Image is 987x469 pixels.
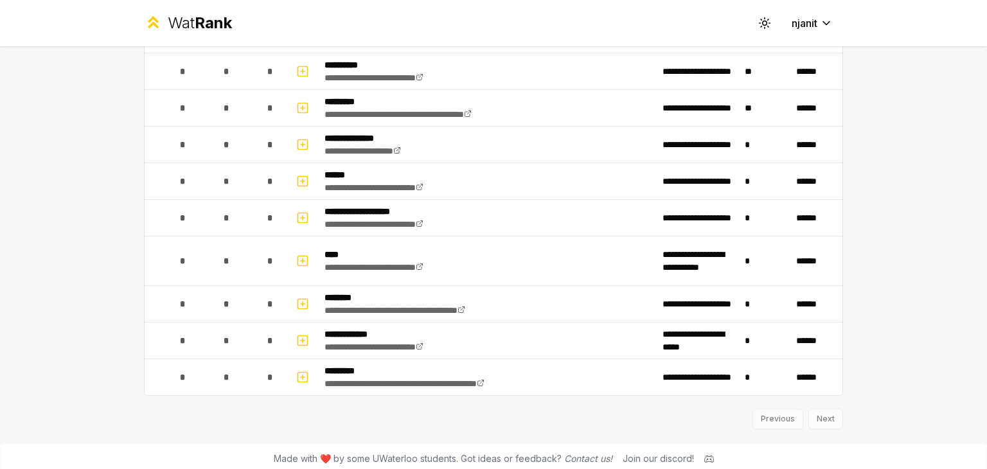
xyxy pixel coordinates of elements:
div: Join our discord! [623,452,694,465]
div: Wat [168,13,232,33]
span: njanit [792,15,817,31]
button: njanit [781,12,843,35]
a: Contact us! [564,453,612,464]
a: WatRank [144,13,232,33]
span: Rank [195,13,232,32]
span: Made with ❤️ by some UWaterloo students. Got ideas or feedback? [274,452,612,465]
